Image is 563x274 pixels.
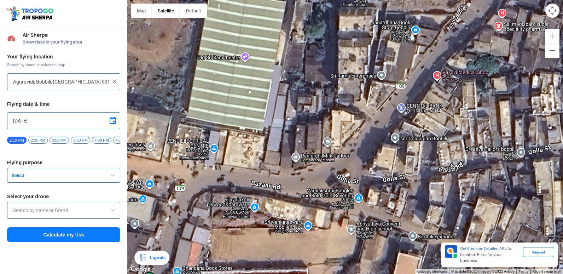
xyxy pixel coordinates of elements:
[518,269,528,273] a: Terms
[545,44,559,58] button: Zoom out
[129,265,152,274] img: Google
[445,245,457,258] img: Premium APIs
[23,32,120,38] span: Air Sherpa
[7,194,120,199] h3: Select your drone
[152,4,180,18] button: Show satellite imagery
[129,265,152,274] a: Open this area in Google Maps (opens a new window)
[113,137,133,144] span: 4:30 PM
[111,78,118,85] img: ic_close.png
[5,5,56,22] img: ic_tgdronemaps.svg
[71,137,90,144] span: 3:30 PM
[13,78,109,86] input: Search your flying location
[7,160,120,165] h3: Flying purpose
[28,137,48,144] span: 2:30 PM
[9,173,97,178] span: Select
[50,137,69,144] span: 3:00 PM
[545,4,559,18] button: Map camera controls
[451,269,514,273] span: Map data ©2025 Imagery ©2025 Airbus
[7,102,120,107] h3: Flying date & time
[545,29,559,43] button: Zoom in
[533,269,561,273] a: Report a map error
[13,116,114,125] input: Select Date
[139,253,147,262] img: Legends
[13,206,114,215] input: Search by name or Brand
[92,137,111,144] span: 4:00 PM
[7,62,120,68] span: Search by name or select on map
[7,168,120,183] button: Select
[7,54,120,59] h3: Your flying location
[7,137,27,144] span: 2:19 PM
[417,269,447,274] button: Keyboard shortcuts
[7,34,16,42] img: Risk Scores
[131,4,152,18] button: Show street map
[523,247,554,257] div: Request
[457,245,523,264] div: for Location Risks for your business.
[147,253,165,262] div: Legends
[7,227,120,242] button: Calculate my risk
[460,246,507,251] span: Get Premium Detailed APIs
[23,39,120,45] span: Know risks in your flying area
